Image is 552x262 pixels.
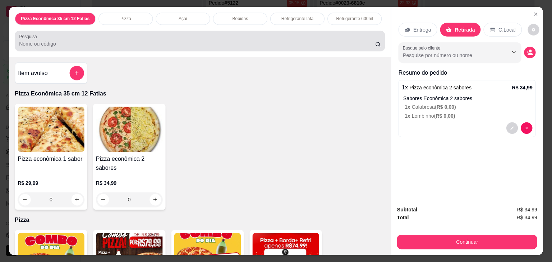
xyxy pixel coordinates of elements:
span: Pizza econômica 2 sabores [409,85,471,90]
span: R$ 0,00 ) [436,113,455,119]
strong: Total [397,215,409,220]
h4: Item avulso [18,69,47,78]
p: Resumo do pedido [399,69,536,77]
p: C.Local [498,26,516,33]
p: Bebidas [233,16,248,22]
input: Busque pelo cliente [403,52,497,59]
p: Pizza Econômica 35 cm 12 Fatias [15,89,385,98]
p: Entrega [413,26,431,33]
span: R$ 0,00 ) [437,104,456,110]
h4: Pizza econômica 1 sabor [18,155,84,163]
img: product-image [18,107,84,152]
button: decrease-product-quantity [521,122,533,134]
button: Continuar [397,235,537,249]
p: Açaí [179,16,187,22]
button: add-separate-item [69,66,84,80]
p: Pizza [15,216,385,224]
span: R$ 34,99 [517,206,537,214]
input: Pesquisa [19,40,375,47]
p: Pizza Econômica 35 cm 12 Fatias [21,16,89,22]
label: Busque pelo cliente [403,45,443,51]
p: R$ 34,99 [512,84,533,91]
p: R$ 29,99 [18,179,84,187]
p: Refrigerante 600ml [336,16,373,22]
button: Close [530,8,542,20]
p: Sabores Econômica 2 sabores [403,95,533,102]
p: 1 x [402,83,471,92]
span: 1 x [405,104,412,110]
p: R$ 34,99 [96,179,162,187]
button: decrease-product-quantity [528,24,539,36]
h4: Pizza econômica 2 sabores [96,155,162,172]
label: Pesquisa [19,33,39,39]
button: decrease-product-quantity [524,47,536,58]
button: decrease-product-quantity [506,122,518,134]
p: Retirada [455,26,475,33]
p: Pizza [120,16,131,22]
p: Lombinho ( [405,112,533,120]
p: Calabresa ( [405,103,533,111]
button: Show suggestions [508,46,520,58]
img: product-image [96,107,162,152]
span: R$ 34,99 [517,214,537,221]
span: 1 x [405,113,412,119]
p: Refrigerante lata [281,16,313,22]
strong: Subtotal [397,207,417,212]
